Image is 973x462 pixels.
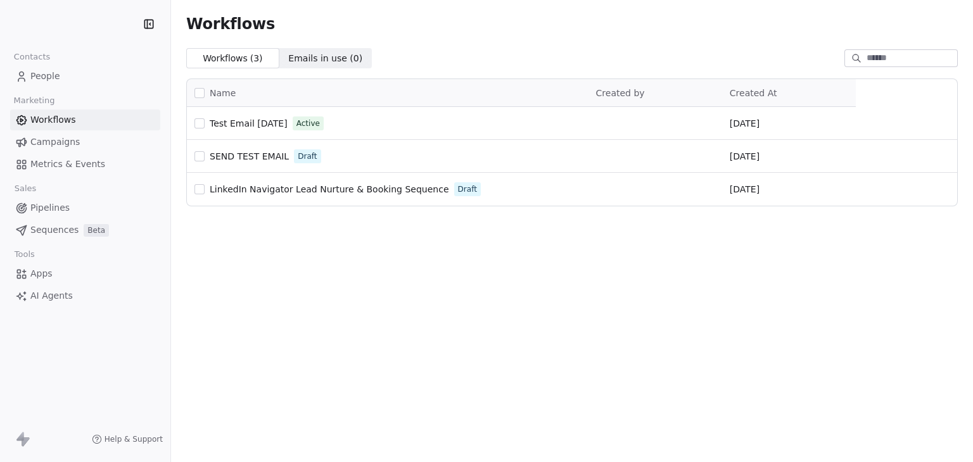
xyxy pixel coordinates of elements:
[30,267,53,280] span: Apps
[596,88,645,98] span: Created by
[210,87,236,100] span: Name
[10,109,160,130] a: Workflows
[730,150,760,163] span: [DATE]
[210,150,289,163] a: SEND TEST EMAIL
[10,132,160,153] a: Campaigns
[30,289,73,303] span: AI Agents
[288,52,362,65] span: Emails in use ( 0 )
[10,220,160,240] a: SequencesBeta
[9,179,42,198] span: Sales
[84,224,109,237] span: Beta
[10,66,160,87] a: People
[730,117,760,130] span: [DATE]
[30,158,105,171] span: Metrics & Events
[210,118,288,128] span: Test Email [DATE]
[298,151,317,162] span: Draft
[9,245,40,264] span: Tools
[730,88,777,98] span: Created At
[210,117,288,130] a: Test Email [DATE]
[210,183,449,196] a: LinkedIn Navigator Lead Nurture & Booking Sequence
[92,434,163,444] a: Help & Support
[30,70,60,83] span: People
[296,118,320,129] span: Active
[10,154,160,175] a: Metrics & Events
[458,184,477,195] span: Draft
[30,223,79,237] span: Sequences
[8,91,60,110] span: Marketing
[30,201,70,215] span: Pipelines
[210,184,449,194] span: LinkedIn Navigator Lead Nurture & Booking Sequence
[730,183,760,196] span: [DATE]
[30,135,80,149] span: Campaigns
[210,151,289,161] span: SEND TEST EMAIL
[30,113,76,127] span: Workflows
[8,47,56,66] span: Contacts
[186,15,275,33] span: Workflows
[10,263,160,284] a: Apps
[10,197,160,218] a: Pipelines
[10,285,160,306] a: AI Agents
[105,434,163,444] span: Help & Support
